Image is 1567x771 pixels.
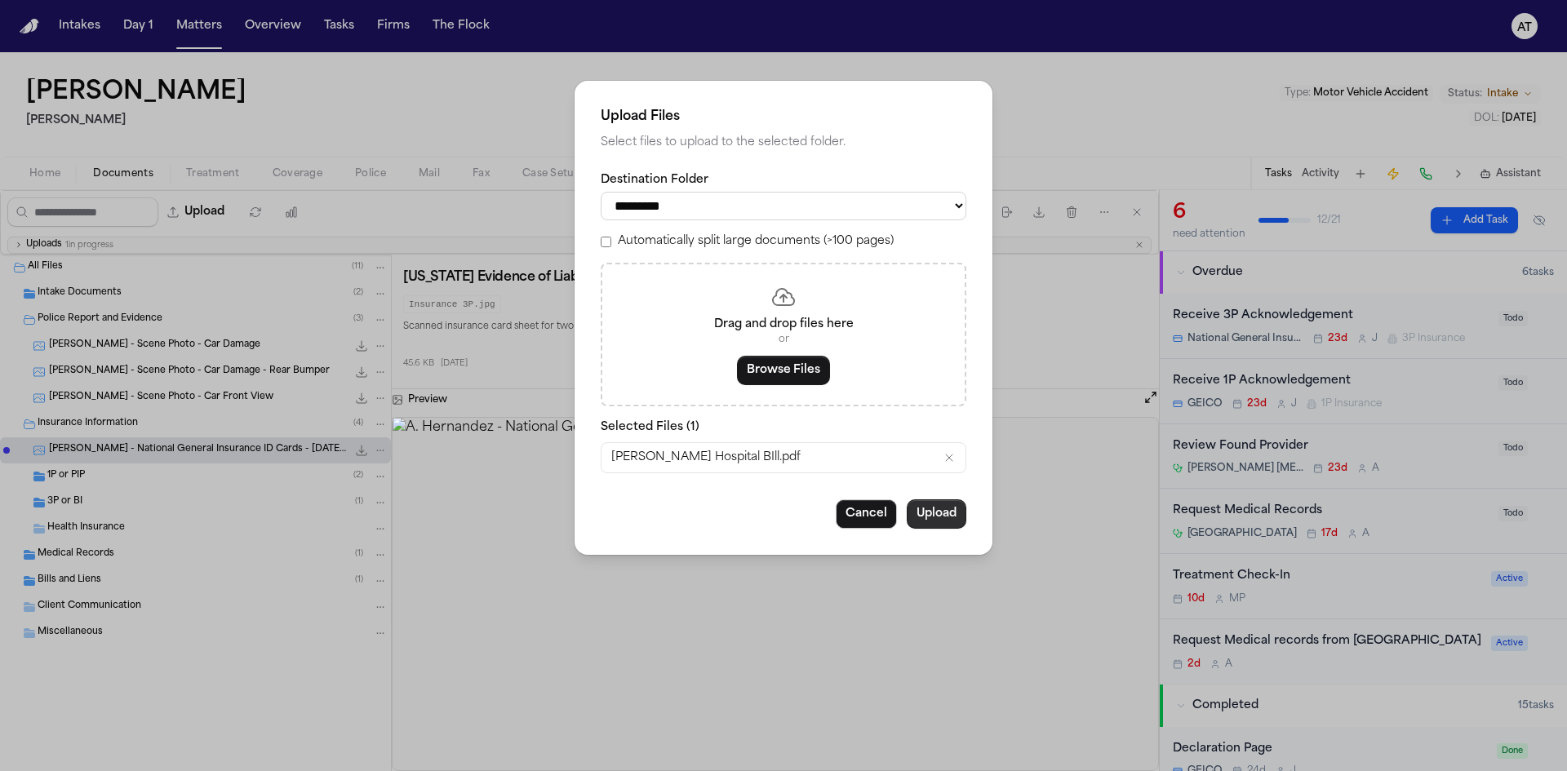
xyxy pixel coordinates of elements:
[601,172,966,188] label: Destination Folder
[907,499,966,529] button: Upload
[618,233,894,250] label: Automatically split large documents (>100 pages)
[601,107,966,126] h2: Upload Files
[836,499,897,529] button: Cancel
[622,333,945,346] p: or
[601,133,966,153] p: Select files to upload to the selected folder.
[601,419,966,436] p: Selected Files ( 1 )
[611,450,801,466] span: [PERSON_NAME] Hospital BIll.pdf
[737,356,830,385] button: Browse Files
[622,317,945,333] p: Drag and drop files here
[943,451,956,464] button: Remove Adriana H Hospital BIll.pdf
